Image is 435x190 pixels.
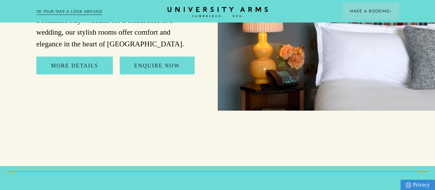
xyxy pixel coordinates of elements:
[36,57,113,74] a: More Details
[389,10,392,12] img: Arrow icon
[406,182,411,188] img: Privacy
[120,57,194,74] a: Enquire Now
[350,8,392,14] span: Make a Booking
[343,3,399,19] button: Make a BookingArrow icon
[36,9,102,15] a: 3D TOUR:TAKE A LOOK AROUND
[400,180,435,190] a: Privacy
[167,7,268,18] a: Home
